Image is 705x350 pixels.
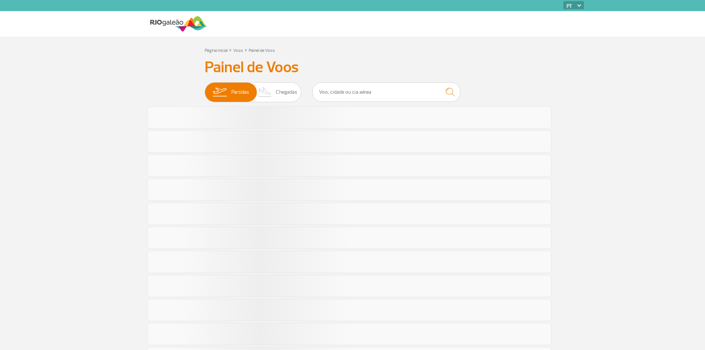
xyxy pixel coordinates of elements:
a: Página Inicial [205,48,228,53]
img: slider-embarque [208,83,231,102]
span: Partidas [231,83,249,102]
a: > [245,46,247,54]
a: > [229,46,232,54]
a: Painel de Voos [249,48,275,53]
h3: Painel de Voos [205,58,501,77]
input: Voo, cidade ou cia aérea [312,82,460,102]
a: Voos [233,48,243,53]
span: Chegadas [276,83,297,102]
img: slider-desembarque [254,83,276,102]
